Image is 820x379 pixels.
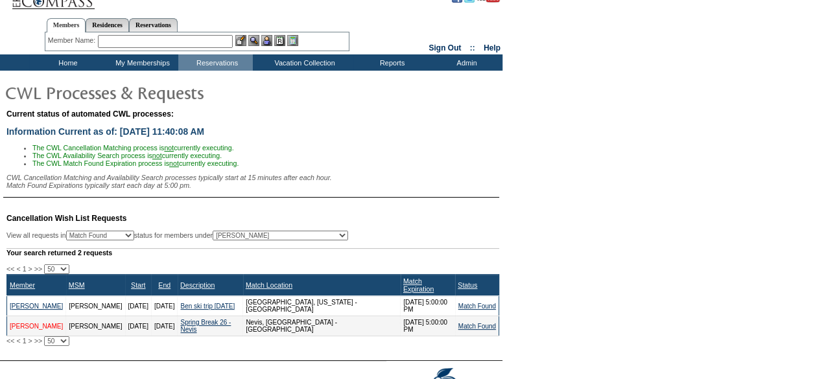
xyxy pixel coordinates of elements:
[6,214,126,223] span: Cancellation Wish List Requests
[29,337,32,345] span: >
[428,43,461,52] a: Sign Out
[23,337,27,345] span: 1
[458,303,496,310] a: Match Found
[129,18,178,32] a: Reservations
[47,18,86,32] a: Members
[158,281,170,289] a: End
[353,54,428,71] td: Reports
[66,296,125,316] td: [PERSON_NAME]
[48,35,98,46] div: Member Name:
[6,265,14,273] span: <<
[403,277,434,293] a: Match Expiration
[287,35,298,46] img: b_calculator.gif
[32,159,239,167] span: The CWL Match Found Expiration process is currently executing.
[243,296,401,316] td: [GEOGRAPHIC_DATA], [US_STATE] - [GEOGRAPHIC_DATA]
[178,54,253,71] td: Reservations
[6,337,14,345] span: <<
[125,296,151,316] td: [DATE]
[248,35,259,46] img: View
[104,54,178,71] td: My Memberships
[253,54,353,71] td: Vacation Collection
[151,316,177,336] td: [DATE]
[180,281,215,289] a: Description
[261,35,272,46] img: Impersonate
[6,174,499,189] div: CWL Cancellation Matching and Availability Search processes typically start at 15 minutes after e...
[274,35,285,46] img: Reservations
[484,43,500,52] a: Help
[29,54,104,71] td: Home
[125,316,151,336] td: [DATE]
[401,316,455,336] td: [DATE] 5:00:00 PM
[151,296,177,316] td: [DATE]
[34,265,42,273] span: >>
[32,144,234,152] span: The CWL Cancellation Matching process is currently executing.
[169,159,179,167] u: not
[6,126,204,137] span: Information Current as of: [DATE] 11:40:08 AM
[6,109,174,119] span: Current status of automated CWL processes:
[6,248,499,257] div: Your search returned 2 requests
[243,316,401,336] td: Nevis, [GEOGRAPHIC_DATA] - [GEOGRAPHIC_DATA]
[180,319,231,333] a: Spring Break 26 - Nevis
[6,231,348,240] div: View all requests in status for members under
[10,323,63,330] a: [PERSON_NAME]
[86,18,129,32] a: Residences
[69,281,85,289] a: MSM
[152,152,162,159] u: not
[16,265,20,273] span: <
[16,337,20,345] span: <
[458,323,496,330] a: Match Found
[235,35,246,46] img: b_edit.gif
[470,43,475,52] span: ::
[164,144,174,152] u: not
[32,152,222,159] span: The CWL Availability Search process is currently executing.
[428,54,502,71] td: Admin
[401,296,455,316] td: [DATE] 5:00:00 PM
[458,281,477,289] a: Status
[131,281,146,289] a: Start
[10,303,63,310] a: [PERSON_NAME]
[10,281,35,289] a: Member
[180,303,235,310] a: Ben ski trip [DATE]
[23,265,27,273] span: 1
[29,265,32,273] span: >
[66,316,125,336] td: [PERSON_NAME]
[34,337,42,345] span: >>
[246,281,292,289] a: Match Location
